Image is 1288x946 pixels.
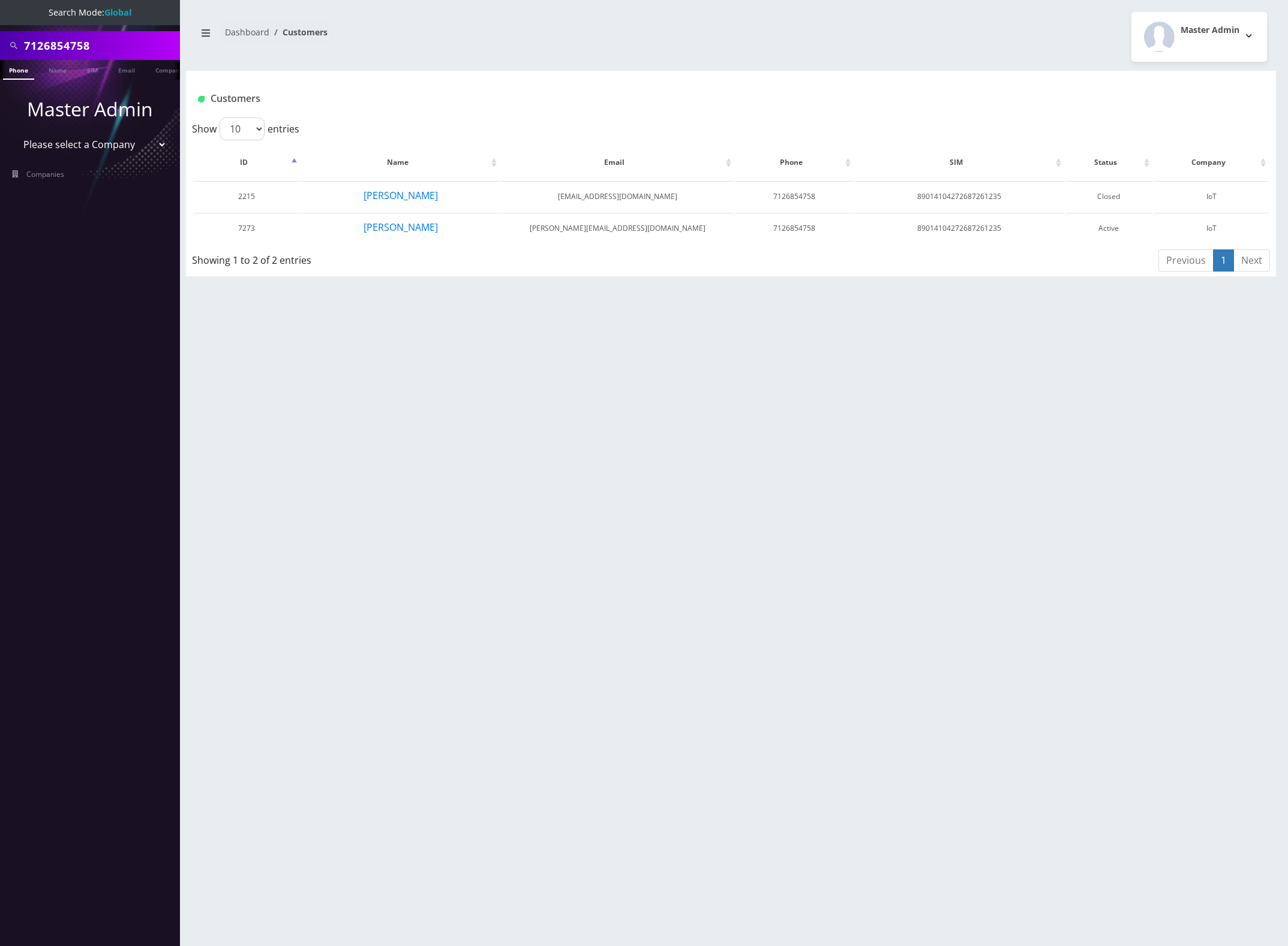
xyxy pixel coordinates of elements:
[1154,145,1269,180] th: Company: activate to sort column ascending
[501,213,734,243] td: [PERSON_NAME][EMAIL_ADDRESS][DOMAIN_NAME]
[193,213,300,243] td: 7273
[1158,249,1214,272] a: Previous
[3,60,34,80] a: Phone
[301,145,500,180] th: Name: activate to sort column ascending
[735,213,854,243] td: 7126854758
[1154,213,1269,243] td: IoT
[1065,213,1152,243] td: Active
[195,20,722,54] nav: breadcrumb
[855,213,1064,243] td: 89014104272687261235
[855,145,1064,180] th: SIM: activate to sort column ascending
[193,145,300,180] th: ID: activate to sort column descending
[220,118,265,140] select: Showentries
[198,93,1083,104] h1: Customers
[149,60,190,79] a: Company
[225,26,269,38] a: Dashboard
[1154,181,1269,212] td: IoT
[363,188,439,203] button: [PERSON_NAME]
[43,60,73,79] a: Name
[1233,249,1270,272] a: Next
[24,34,177,57] input: Search All Companies
[49,7,131,18] span: Search Mode:
[1131,12,1267,62] button: Master Admin
[192,248,632,267] div: Showing 1 to 2 of 2 entries
[192,118,299,140] label: Show entries
[501,181,734,212] td: [EMAIL_ADDRESS][DOMAIN_NAME]
[112,60,141,79] a: Email
[81,60,104,79] a: SIM
[1065,181,1152,212] td: Closed
[735,181,854,212] td: 7126854758
[501,145,734,180] th: Email: activate to sort column ascending
[1181,25,1239,35] h2: Master Admin
[735,145,854,180] th: Phone: activate to sort column ascending
[855,181,1064,212] td: 89014104272687261235
[269,26,328,38] li: Customers
[26,169,64,179] span: Companies
[193,181,300,212] td: 2215
[1213,249,1234,272] a: 1
[1065,145,1152,180] th: Status: activate to sort column ascending
[104,7,131,18] strong: Global
[363,219,439,235] button: [PERSON_NAME]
